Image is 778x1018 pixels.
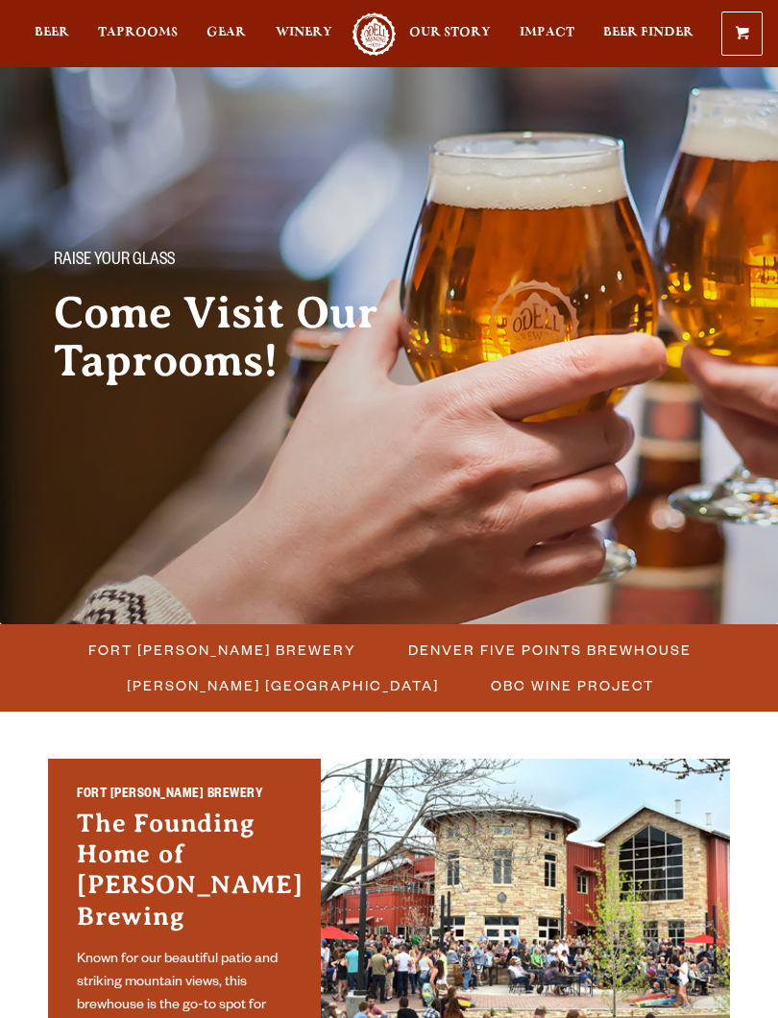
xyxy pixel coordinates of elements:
span: Denver Five Points Brewhouse [408,636,692,664]
a: OBC Wine Project [479,671,664,699]
h2: Come Visit Our Taprooms! [54,289,469,385]
a: Our Story [409,12,491,56]
h3: The Founding Home of [PERSON_NAME] Brewing [77,808,292,942]
a: Impact [520,12,574,56]
span: Beer Finder [603,25,693,40]
span: Gear [207,25,246,40]
a: Winery [276,12,332,56]
a: [PERSON_NAME] [GEOGRAPHIC_DATA] [115,671,449,699]
span: [PERSON_NAME] [GEOGRAPHIC_DATA] [127,671,439,699]
span: Fort [PERSON_NAME] Brewery [88,636,356,664]
a: Gear [207,12,246,56]
span: Raise your glass [54,249,175,274]
span: Taprooms [98,25,178,40]
span: Winery [276,25,332,40]
span: Beer [35,25,69,40]
h2: Fort [PERSON_NAME] Brewery [77,786,292,808]
a: Taprooms [98,12,178,56]
a: Odell Home [351,12,399,56]
a: Denver Five Points Brewhouse [397,636,701,664]
span: Impact [520,25,574,40]
a: Fort [PERSON_NAME] Brewery [77,636,366,664]
a: Beer [35,12,69,56]
span: OBC Wine Project [491,671,654,699]
span: Our Story [409,25,491,40]
a: Beer Finder [603,12,693,56]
